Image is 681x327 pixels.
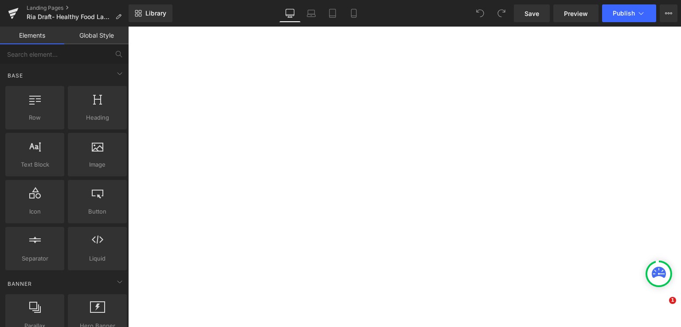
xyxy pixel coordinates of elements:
[8,113,62,122] span: Row
[27,13,112,20] span: Ria Draft- Healthy Food Landing Page 2
[8,254,62,263] span: Separator
[322,4,343,22] a: Tablet
[553,4,599,22] a: Preview
[64,27,129,44] a: Global Style
[70,160,124,169] span: Image
[660,4,677,22] button: More
[493,4,510,22] button: Redo
[669,297,676,304] span: 1
[129,4,172,22] a: New Library
[524,9,539,18] span: Save
[301,4,322,22] a: Laptop
[27,4,129,12] a: Landing Pages
[70,207,124,216] span: Button
[471,4,489,22] button: Undo
[70,254,124,263] span: Liquid
[8,207,62,216] span: Icon
[145,9,166,17] span: Library
[70,113,124,122] span: Heading
[564,9,588,18] span: Preview
[7,71,24,80] span: Base
[651,297,672,318] iframe: Intercom live chat
[8,160,62,169] span: Text Block
[602,4,656,22] button: Publish
[279,4,301,22] a: Desktop
[7,280,33,288] span: Banner
[343,4,364,22] a: Mobile
[613,10,635,17] span: Publish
